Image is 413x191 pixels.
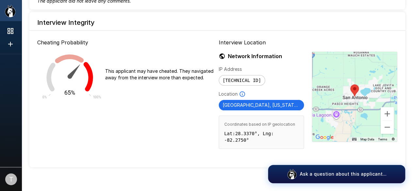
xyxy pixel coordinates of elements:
p: Cheating Probability [37,39,216,46]
button: Ask a question about this applicant... [268,165,405,183]
p: Location [219,91,238,97]
p: This applicant may have cheated. They navigated away from the interview more than expected. [105,68,216,81]
img: Google [314,133,335,142]
p: Interview Location [219,39,398,46]
button: Zoom out [381,121,394,134]
button: Zoom in [381,107,394,120]
a: Open this area in Google Maps (opens a new window) [314,133,335,142]
a: Report errors in the road map or imagery to Google [391,137,395,141]
h6: Interview Integrity [29,17,405,28]
svg: Based on IP Address and not guaranteed to be accurate [239,91,246,97]
text: 65% [65,89,75,96]
button: Keyboard shortcuts [352,137,357,142]
span: Coordinates based on IP geolocation [224,121,299,128]
a: Terms [378,137,387,141]
p: Lat: 28.3370 °, Lng: -82.2750 ° [224,130,299,143]
span: [GEOGRAPHIC_DATA], [US_STATE] [GEOGRAPHIC_DATA] [219,102,304,108]
text: 100% [93,95,101,99]
img: logo_glasses@2x.png [287,169,297,179]
button: Map Data [360,137,374,142]
span: [TECHNICAL_ID] [219,78,265,83]
p: Ask a question about this applicant... [300,171,387,177]
h6: Network Information [219,52,304,61]
p: IP Address [219,66,304,72]
text: 0% [42,95,47,99]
